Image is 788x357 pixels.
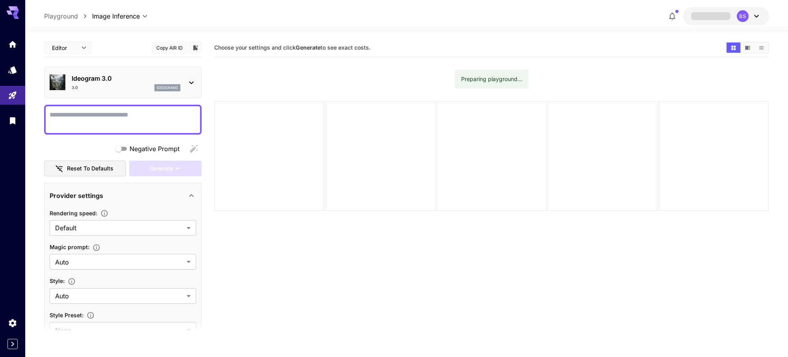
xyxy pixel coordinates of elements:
[44,11,78,21] a: Playground
[157,85,178,91] p: ideogram3
[8,39,17,49] div: Home
[8,91,17,100] div: Playground
[152,42,187,54] button: Copy AIR ID
[72,74,180,83] p: Ideogram 3.0
[50,244,89,250] span: Magic prompt :
[130,144,180,154] span: Negative Prompt
[72,85,78,91] p: 3.0
[50,210,97,216] span: Rendering speed :
[737,10,749,22] div: BS
[683,7,769,25] button: BS
[8,116,17,126] div: Library
[296,44,321,51] b: Generate
[50,186,196,205] div: Provider settings
[755,43,768,53] button: Show media in list view
[7,339,18,349] button: Expand sidebar
[726,42,769,54] div: Show media in grid viewShow media in video viewShow media in list view
[52,44,76,52] span: Editor
[55,257,184,267] span: Auto
[461,72,522,86] div: Preparing playground...
[50,70,196,94] div: Ideogram 3.03.0ideogram3
[44,11,92,21] nav: breadcrumb
[8,65,17,75] div: Models
[50,191,103,200] p: Provider settings
[8,318,17,328] div: Settings
[55,223,184,233] span: Default
[50,277,65,284] span: Style :
[727,43,740,53] button: Show media in grid view
[192,43,199,52] button: Add to library
[741,43,755,53] button: Show media in video view
[55,291,184,301] span: Auto
[92,11,140,21] span: Image Inference
[214,44,371,51] span: Choose your settings and click to see exact costs.
[50,312,83,318] span: Style Preset :
[44,161,126,177] button: Reset to defaults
